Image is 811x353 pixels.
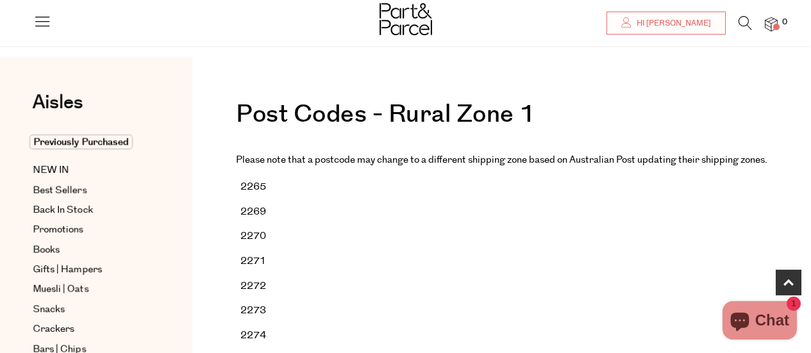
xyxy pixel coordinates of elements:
[236,274,292,299] td: 2272
[236,249,292,274] td: 2271
[779,17,790,28] span: 0
[236,199,292,224] td: 2269
[33,242,60,258] span: Books
[32,93,83,125] a: Aisles
[765,17,778,31] a: 0
[33,222,83,238] span: Promotions
[236,103,767,140] h1: Post Codes - Rural Zone 1
[33,202,93,218] span: Back In Stock
[236,152,767,168] p: Please note that a postcode may change to a different shipping zone based on Australian Post upda...
[33,282,88,297] span: Muesli | Oats
[33,183,87,198] span: Best Sellers
[33,202,149,218] a: Back In Stock
[719,301,801,343] inbox-online-store-chat: Shopify online store chat
[33,322,149,337] a: Crackers
[33,135,149,150] a: Previously Purchased
[236,224,292,249] td: 2270
[33,222,149,238] a: Promotions
[33,262,149,277] a: Gifts | Hampers
[33,242,149,258] a: Books
[33,282,149,297] a: Muesli | Oats
[33,262,102,277] span: Gifts | Hampers
[29,135,133,149] span: Previously Purchased
[380,3,432,35] img: Part&Parcel
[33,183,149,198] a: Best Sellers
[606,12,726,35] a: Hi [PERSON_NAME]
[33,163,149,178] a: NEW IN
[32,88,83,117] span: Aisles
[236,299,292,324] td: 2273
[33,302,149,317] a: Snacks
[236,175,292,200] td: 2265
[236,323,292,348] td: 2274
[633,18,711,29] span: Hi [PERSON_NAME]
[33,163,69,178] span: NEW IN
[33,322,74,337] span: Crackers
[33,302,65,317] span: Snacks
